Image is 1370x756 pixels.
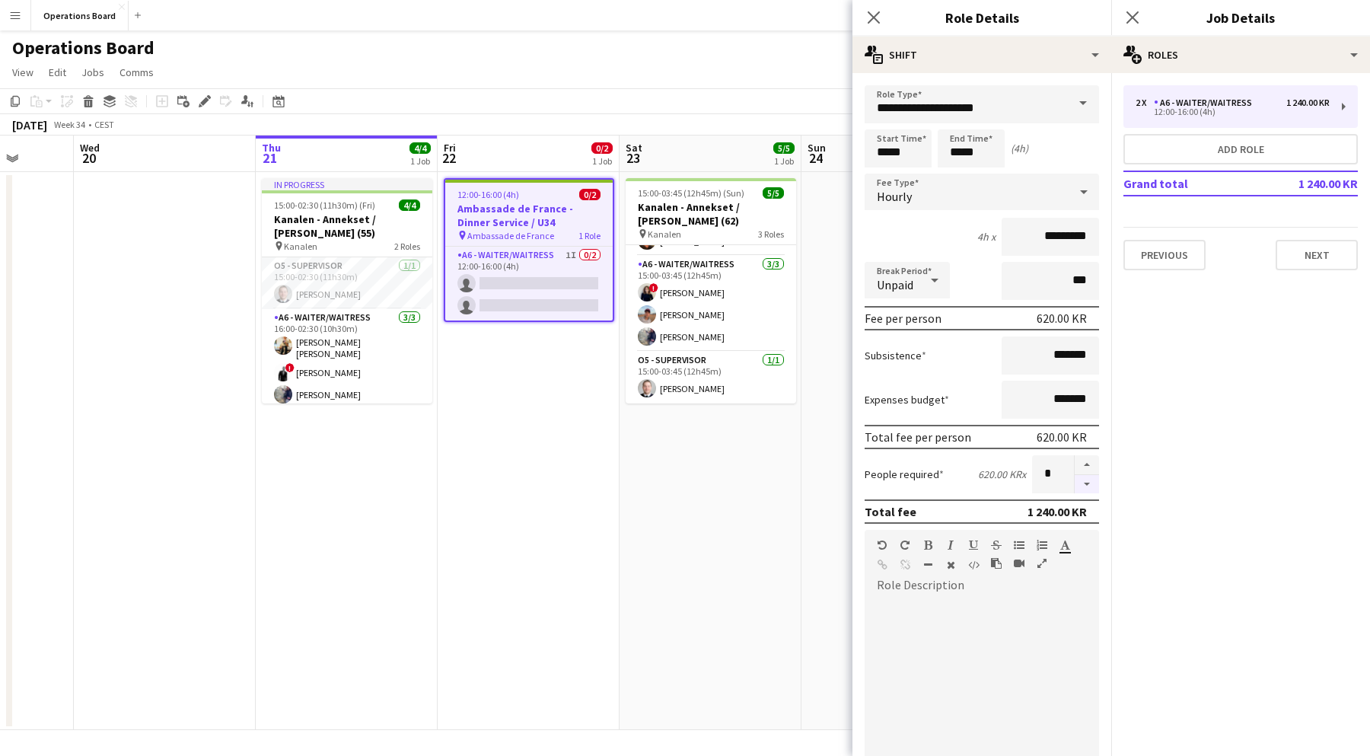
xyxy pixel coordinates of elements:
[623,149,642,167] span: 23
[1027,504,1087,519] div: 1 240.00 KR
[1111,37,1370,73] div: Roles
[922,559,933,571] button: Horizontal Line
[43,62,72,82] a: Edit
[808,141,826,155] span: Sun
[75,62,110,82] a: Jobs
[592,155,612,167] div: 1 Job
[1123,134,1358,164] button: Add role
[626,200,796,228] h3: Kanalen - Annekset / [PERSON_NAME] (62)
[805,149,826,167] span: 24
[1014,557,1024,569] button: Insert video
[262,141,281,155] span: Thu
[865,349,926,362] label: Subsistence
[467,230,554,241] span: Ambassade de France
[31,1,129,30] button: Operations Board
[1136,108,1330,116] div: 12:00-16:00 (4h)
[49,65,66,79] span: Edit
[1154,97,1258,108] div: A6 - WAITER/WAITRESS
[1111,8,1370,27] h3: Job Details
[626,352,796,404] app-card-role: O5 - SUPERVISOR1/115:00-03:45 (12h45m)[PERSON_NAME]
[877,189,912,204] span: Hourly
[12,65,33,79] span: View
[12,37,155,59] h1: Operations Board
[1075,475,1099,494] button: Decrease
[1262,171,1358,196] td: 1 240.00 KR
[626,256,796,352] app-card-role: A6 - WAITER/WAITRESS3/315:00-03:45 (12h45m)![PERSON_NAME][PERSON_NAME][PERSON_NAME]
[1011,142,1028,155] div: (4h)
[1075,455,1099,475] button: Increase
[649,283,658,292] span: !
[457,189,519,200] span: 12:00-16:00 (4h)
[262,178,432,190] div: In progress
[262,212,432,240] h3: Kanalen - Annekset / [PERSON_NAME] (55)
[877,539,887,551] button: Undo
[591,142,613,154] span: 0/2
[865,429,971,445] div: Total fee per person
[119,65,154,79] span: Comms
[1014,539,1024,551] button: Unordered List
[773,142,795,154] span: 5/5
[945,559,956,571] button: Clear Formatting
[262,178,432,404] app-job-card: In progress15:00-02:30 (11h30m) (Fri)4/4Kanalen - Annekset / [PERSON_NAME] (55) Kanalen2 RolesO5 ...
[445,202,613,229] h3: Ambassade de France - Dinner Service / U34
[80,141,100,155] span: Wed
[865,311,941,326] div: Fee per person
[774,155,794,167] div: 1 Job
[877,277,913,292] span: Unpaid
[444,141,456,155] span: Fri
[900,539,910,551] button: Redo
[1276,240,1358,270] button: Next
[945,539,956,551] button: Italic
[1136,97,1154,108] div: 2 x
[1037,429,1087,445] div: 620.00 KR
[865,504,916,519] div: Total fee
[991,539,1002,551] button: Strikethrough
[1123,171,1262,196] td: Grand total
[274,199,375,211] span: 15:00-02:30 (11h30m) (Fri)
[410,155,430,167] div: 1 Job
[81,65,104,79] span: Jobs
[1037,311,1087,326] div: 620.00 KR
[852,37,1111,73] div: Shift
[262,257,432,309] app-card-role: O5 - SUPERVISOR1/115:00-02:30 (11h30m)[PERSON_NAME]
[852,8,1111,27] h3: Role Details
[991,557,1002,569] button: Paste as plain text
[978,467,1026,481] div: 620.00 KR x
[12,117,47,132] div: [DATE]
[758,228,784,240] span: 3 Roles
[444,178,614,322] app-job-card: 12:00-16:00 (4h)0/2Ambassade de France - Dinner Service / U34 Ambassade de France1 RoleA6 - WAITE...
[648,228,681,240] span: Kanalen
[6,62,40,82] a: View
[260,149,281,167] span: 21
[638,187,744,199] span: 15:00-03:45 (12h45m) (Sun)
[113,62,160,82] a: Comms
[445,247,613,321] app-card-role: A6 - WAITER/WAITRESS1I0/212:00-16:00 (4h)
[626,178,796,404] app-job-card: 15:00-03:45 (12h45m) (Sun)5/5Kanalen - Annekset / [PERSON_NAME] (62) Kanalen3 RolesA6 - WAITER/WA...
[409,142,431,154] span: 4/4
[441,149,456,167] span: 22
[763,187,784,199] span: 5/5
[1037,539,1047,551] button: Ordered List
[968,539,979,551] button: Underline
[977,230,996,244] div: 4h x
[865,393,949,407] label: Expenses budget
[626,141,642,155] span: Sat
[1037,557,1047,569] button: Fullscreen
[1059,539,1070,551] button: Text Color
[579,189,601,200] span: 0/2
[922,539,933,551] button: Bold
[285,363,295,372] span: !
[865,467,944,481] label: People required
[78,149,100,167] span: 20
[578,230,601,241] span: 1 Role
[262,309,432,410] app-card-role: A6 - WAITER/WAITRESS3/316:00-02:30 (10h30m)[PERSON_NAME] [PERSON_NAME] [PERSON_NAME]![PERSON_NAME...
[399,199,420,211] span: 4/4
[968,559,979,571] button: HTML Code
[394,241,420,252] span: 2 Roles
[50,119,88,130] span: Week 34
[94,119,114,130] div: CEST
[284,241,317,252] span: Kanalen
